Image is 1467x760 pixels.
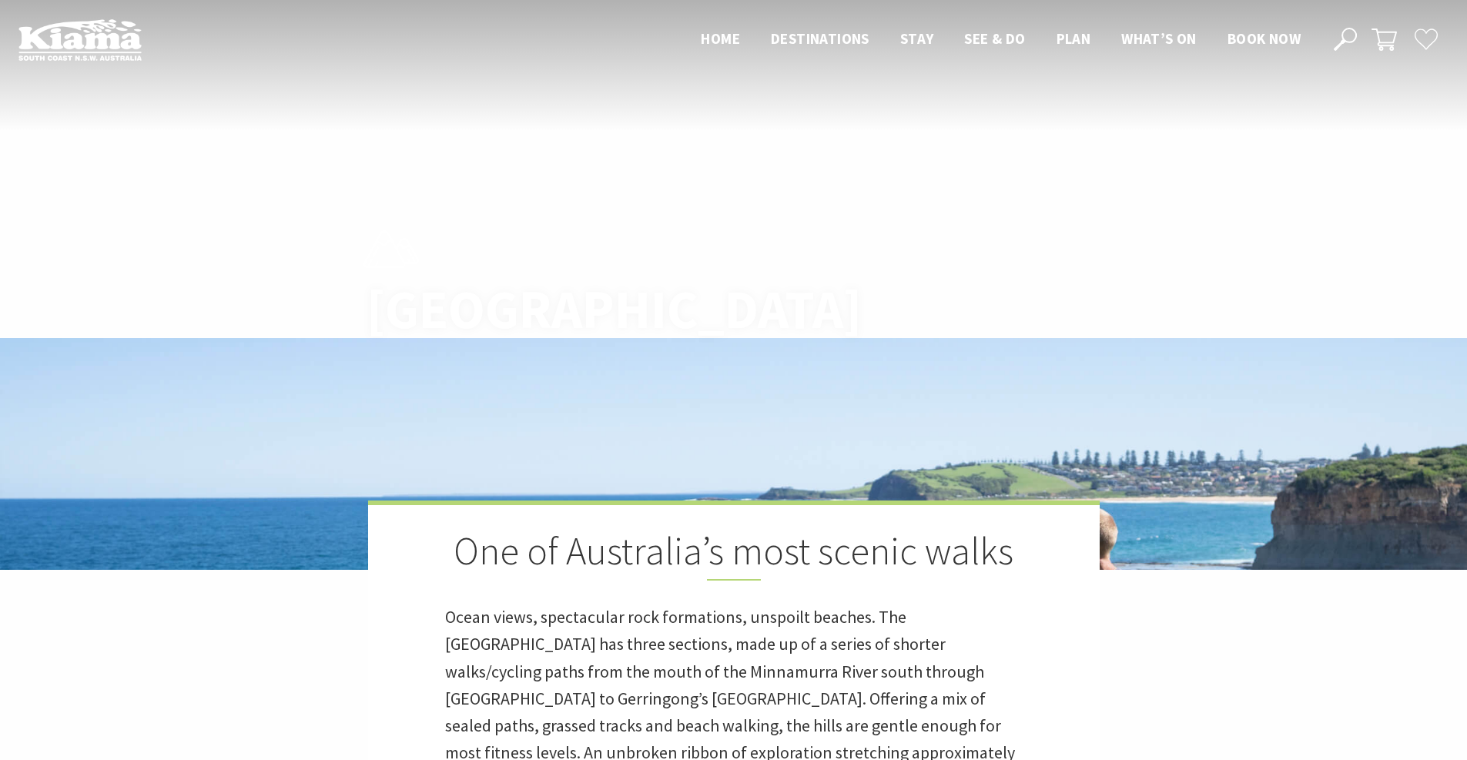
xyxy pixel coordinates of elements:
h1: [GEOGRAPHIC_DATA] [367,280,802,340]
span: Book now [1228,29,1301,48]
span: Plan [1057,29,1091,48]
img: Kiama Logo [18,18,142,61]
span: See & Do [964,29,1025,48]
h2: One of Australia’s most scenic walks [445,528,1023,581]
nav: Main Menu [685,27,1316,52]
span: Home [701,29,740,48]
span: Destinations [771,29,869,48]
span: What’s On [1121,29,1197,48]
span: Stay [900,29,934,48]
